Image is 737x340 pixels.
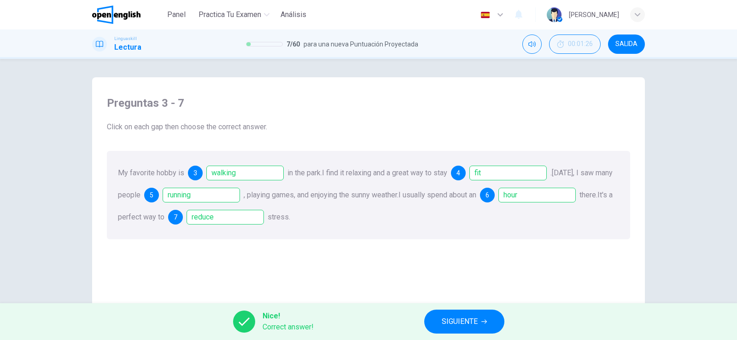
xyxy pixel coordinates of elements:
a: OpenEnglish logo [92,6,162,24]
div: fit [469,166,547,180]
span: 7 / 60 [287,39,300,50]
img: OpenEnglish logo [92,6,140,24]
button: SALIDA [608,35,645,54]
span: , playing games, and enjoying the sunny weather. [244,190,398,199]
button: SIGUIENTE [424,310,504,334]
span: Click on each gap then choose the correct answer. [107,121,630,133]
button: Panel [162,6,191,23]
span: My favorite hobby is [118,168,184,177]
span: stress. [268,213,290,221]
div: Ocultar [549,35,601,54]
span: 7 [174,214,177,220]
span: SIGUIENTE [442,315,478,328]
span: Nice! [263,311,314,322]
span: 3 [193,170,197,176]
span: 00:01:26 [568,40,593,48]
span: Correct answer! [263,322,314,333]
span: Panel [167,9,186,20]
span: SALIDA [615,40,638,48]
span: Linguaskill [114,35,137,42]
span: Análisis [281,9,306,20]
div: running [163,188,240,202]
div: Silenciar [522,35,542,54]
img: es [480,12,491,18]
span: I find it relaxing and a great way to stay [322,168,447,177]
img: Profile picture [547,7,562,22]
span: in the park. [287,168,322,177]
div: walking [206,166,284,180]
span: . [550,168,552,177]
div: hour [498,188,576,202]
div: reduce [187,210,264,225]
span: 6 [485,192,489,198]
span: 5 [150,192,153,198]
h4: Preguntas 3 - 7 [107,96,630,110]
button: Practica tu examen [195,6,273,23]
div: [PERSON_NAME] [569,9,619,20]
span: Practica tu examen [199,9,261,20]
span: I usually spend about an [398,190,476,199]
span: para una nueva Puntuación Proyectada [304,39,418,50]
h1: Lectura [114,42,141,53]
button: 00:01:26 [549,35,601,54]
button: Análisis [277,6,310,23]
span: 4 [456,170,460,176]
span: there. [579,190,597,199]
